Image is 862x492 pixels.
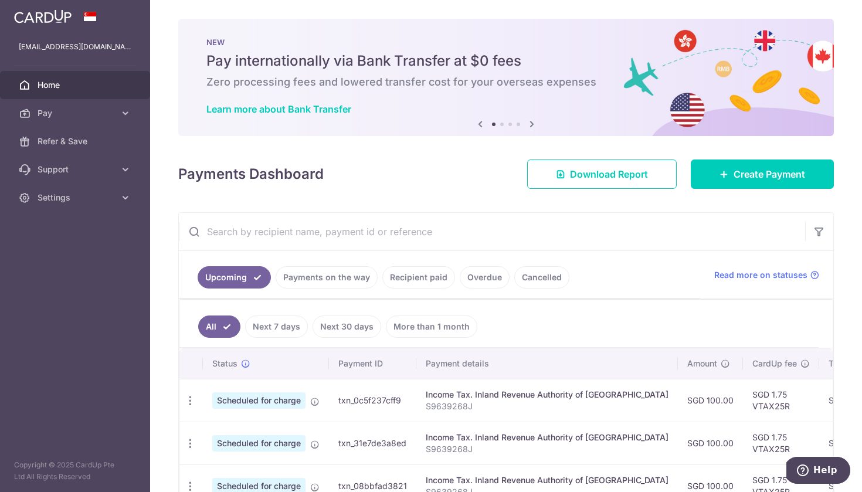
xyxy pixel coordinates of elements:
[426,432,668,443] div: Income Tax. Inland Revenue Authority of [GEOGRAPHIC_DATA]
[329,422,416,464] td: txn_31e7de3a8ed
[382,266,455,289] a: Recipient paid
[743,422,819,464] td: SGD 1.75 VTAX25R
[212,435,306,452] span: Scheduled for charge
[752,358,797,369] span: CardUp fee
[178,19,834,136] img: Bank transfer banner
[206,75,806,89] h6: Zero processing fees and lowered transfer cost for your overseas expenses
[426,443,668,455] p: S9639268J
[714,269,819,281] a: Read more on statuses
[786,457,850,486] iframe: Opens a widget where you can find more information
[514,266,569,289] a: Cancelled
[206,38,806,47] p: NEW
[416,348,678,379] th: Payment details
[38,192,115,203] span: Settings
[179,213,805,250] input: Search by recipient name, payment id or reference
[212,392,306,409] span: Scheduled for charge
[386,315,477,338] a: More than 1 month
[38,164,115,175] span: Support
[198,266,271,289] a: Upcoming
[313,315,381,338] a: Next 30 days
[178,164,324,185] h4: Payments Dashboard
[212,358,237,369] span: Status
[245,315,308,338] a: Next 7 days
[14,9,72,23] img: CardUp
[678,379,743,422] td: SGD 100.00
[527,160,677,189] a: Download Report
[714,269,807,281] span: Read more on statuses
[329,379,416,422] td: txn_0c5f237cff9
[734,167,805,181] span: Create Payment
[38,79,115,91] span: Home
[426,474,668,486] div: Income Tax. Inland Revenue Authority of [GEOGRAPHIC_DATA]
[426,401,668,412] p: S9639268J
[691,160,834,189] a: Create Payment
[687,358,717,369] span: Amount
[460,266,510,289] a: Overdue
[426,389,668,401] div: Income Tax. Inland Revenue Authority of [GEOGRAPHIC_DATA]
[27,8,51,19] span: Help
[206,103,351,115] a: Learn more about Bank Transfer
[206,52,806,70] h5: Pay internationally via Bank Transfer at $0 fees
[743,379,819,422] td: SGD 1.75 VTAX25R
[38,107,115,119] span: Pay
[198,315,240,338] a: All
[38,135,115,147] span: Refer & Save
[329,348,416,379] th: Payment ID
[570,167,648,181] span: Download Report
[678,422,743,464] td: SGD 100.00
[276,266,378,289] a: Payments on the way
[19,41,131,53] p: [EMAIL_ADDRESS][DOMAIN_NAME]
